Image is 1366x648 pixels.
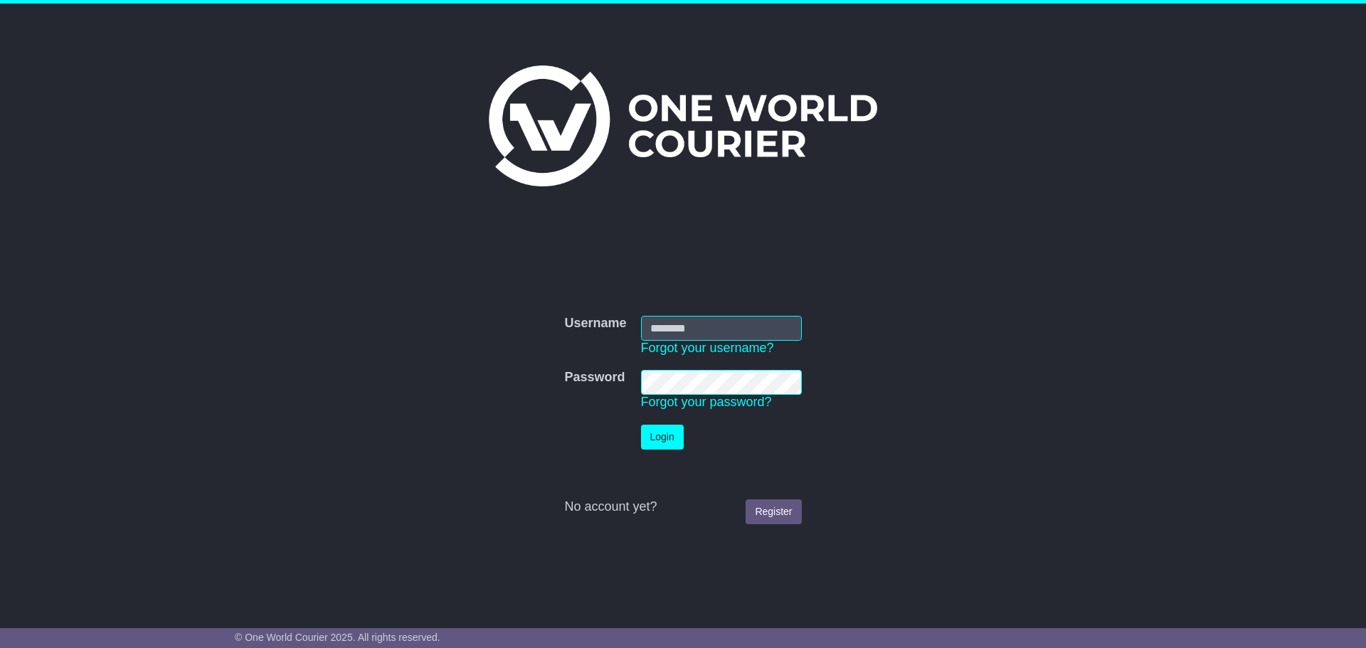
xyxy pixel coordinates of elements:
label: Password [564,370,625,386]
a: Forgot your password? [641,395,772,409]
label: Username [564,316,626,331]
span: © One World Courier 2025. All rights reserved. [235,632,440,643]
a: Register [746,499,801,524]
a: Forgot your username? [641,341,774,355]
img: One World [489,65,877,186]
div: No account yet? [564,499,801,515]
button: Login [641,425,684,450]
